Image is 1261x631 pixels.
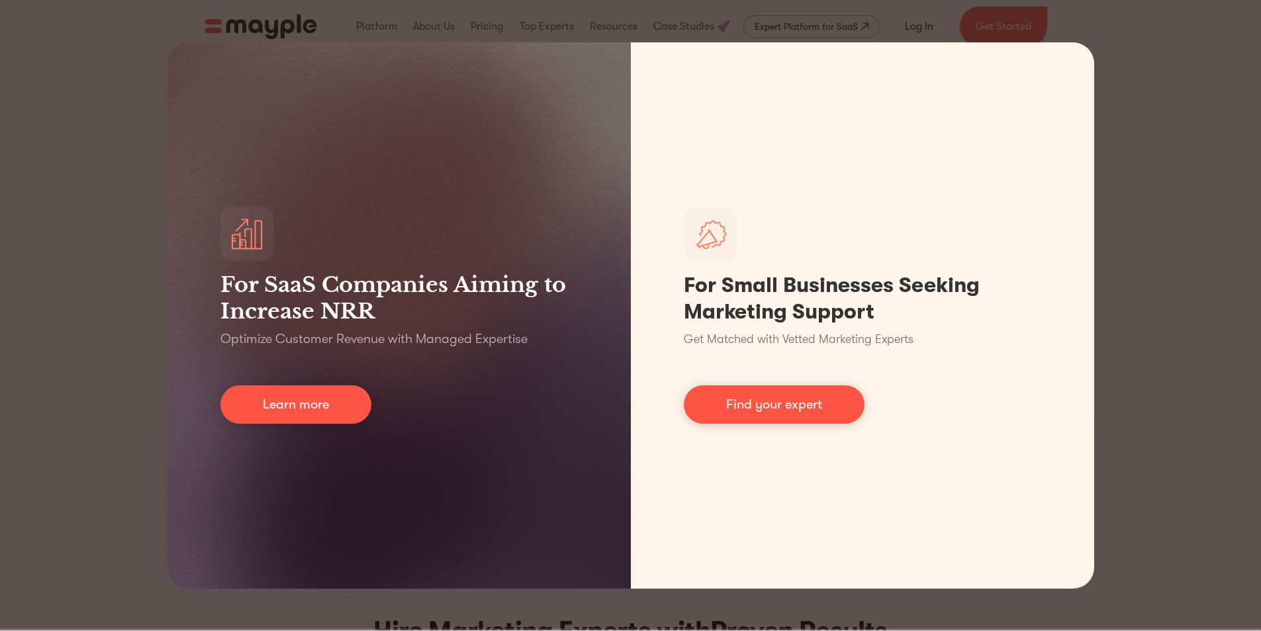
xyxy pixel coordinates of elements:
h3: For SaaS Companies Aiming to Increase NRR [220,271,578,324]
a: Find your expert [684,385,864,424]
p: Get Matched with Vetted Marketing Experts [684,330,913,348]
p: Optimize Customer Revenue with Managed Expertise [220,330,528,348]
h1: For Small Businesses Seeking Marketing Support [684,272,1041,325]
a: Learn more [220,385,371,424]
